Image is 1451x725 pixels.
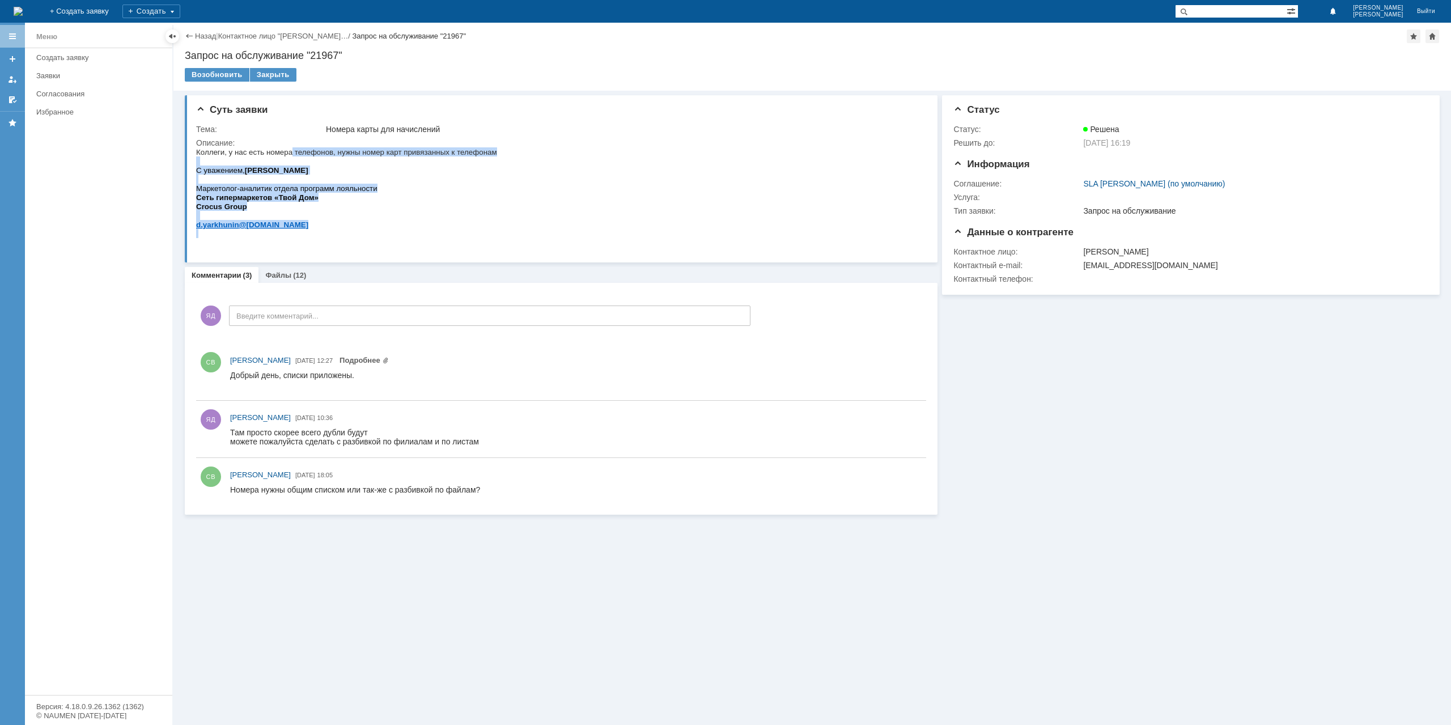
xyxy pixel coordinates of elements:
[317,472,333,478] span: 18:05
[293,271,306,279] div: (12)
[36,90,166,98] div: Согласования
[953,179,1081,188] div: Соглашение:
[1083,247,1421,256] div: [PERSON_NAME]
[14,7,23,16] img: logo
[122,5,180,18] div: Создать
[185,50,1440,61] div: Запрос на обслуживание "21967"
[3,70,22,88] a: Мои заявки
[953,274,1081,283] div: Контактный телефон:
[36,712,161,719] div: © NAUMEN [DATE]-[DATE]
[36,30,57,44] div: Меню
[195,32,216,40] a: Назад
[230,470,291,479] span: [PERSON_NAME]
[1083,138,1130,147] span: [DATE] 16:19
[28,55,51,63] span: Group
[43,73,113,82] span: @[DOMAIN_NAME]
[265,271,291,279] a: Файлы
[218,32,353,40] div: /
[1407,29,1420,43] div: Добавить в избранное
[295,357,315,364] span: [DATE]
[1083,261,1421,270] div: [EMAIL_ADDRESS][DOMAIN_NAME]
[230,355,291,366] a: [PERSON_NAME]
[3,50,22,68] a: Создать заявку
[295,472,315,478] span: [DATE]
[1353,5,1403,11] span: [PERSON_NAME]
[340,356,389,364] a: Прикреплены файлы: Кротект полное_rep.xlsx, Рига полное_rep.xlsx, Кунцево полное_rep.xlsx, Сити_r...
[953,227,1074,238] span: Данные о контрагенте
[953,125,1081,134] div: Статус:
[196,104,268,115] span: Суть заявки
[953,247,1081,256] div: Контактное лицо:
[953,261,1081,270] div: Контактный e-mail:
[243,271,252,279] div: (3)
[32,85,170,103] a: Согласования
[216,31,218,40] div: |
[196,138,921,147] div: Описание:
[1425,29,1439,43] div: Сделать домашней страницей
[3,91,22,109] a: Мои согласования
[1083,206,1421,215] div: Запрос на обслуживание
[32,67,170,84] a: Заявки
[36,703,161,710] div: Версия: 4.18.0.9.26.1362 (1362)
[230,412,291,423] a: [PERSON_NAME]
[326,125,919,134] div: Номера карты для начислений
[953,138,1081,147] div: Решить до:
[1083,125,1119,134] span: Решена
[49,19,112,27] b: [PERSON_NAME]
[196,125,324,134] div: Тема:
[36,71,166,80] div: Заявки
[1353,11,1403,18] span: [PERSON_NAME]
[1083,179,1225,188] a: SLA [PERSON_NAME] (по умолчанию)
[32,49,170,66] a: Создать заявку
[36,53,166,62] div: Создать заявку
[166,29,179,43] div: Скрыть меню
[201,306,221,326] span: ЯД
[317,414,333,421] span: 10:36
[1287,5,1298,16] span: Расширенный поиск
[36,108,153,116] div: Избранное
[295,414,315,421] span: [DATE]
[230,469,291,481] a: [PERSON_NAME]
[953,193,1081,202] div: Услуга:
[953,104,999,115] span: Статус
[218,32,349,40] a: Контактное лицо "[PERSON_NAME]…
[230,413,291,422] span: [PERSON_NAME]
[352,32,466,40] div: Запрос на обслуживание "21967"
[953,206,1081,215] div: Тип заявки:
[317,357,333,364] span: 12:27
[953,159,1029,169] span: Информация
[192,271,241,279] a: Комментарии
[230,356,291,364] span: [PERSON_NAME]
[14,7,23,16] a: Перейти на домашнюю страницу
